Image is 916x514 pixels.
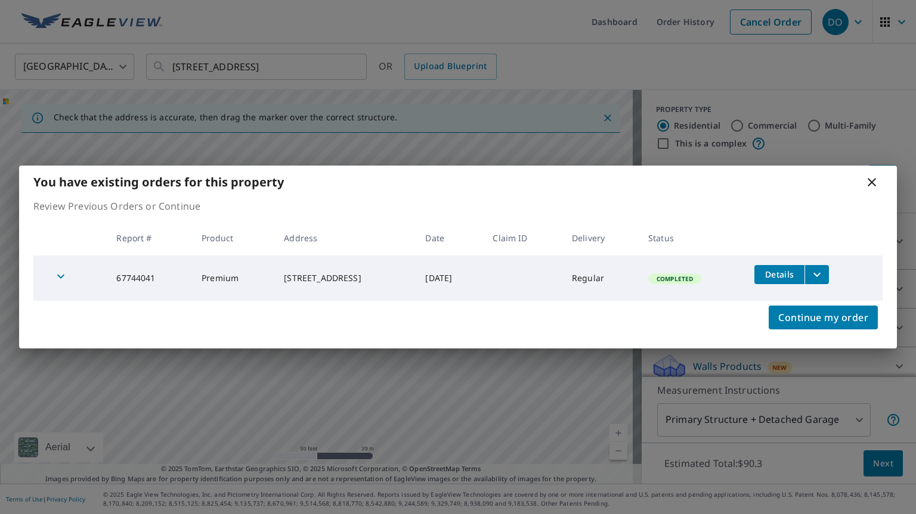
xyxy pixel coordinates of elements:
p: Review Previous Orders or Continue [33,199,883,213]
th: Address [274,220,416,256]
td: [DATE] [416,256,483,301]
span: Details [762,269,797,280]
span: Completed [649,275,700,283]
th: Delivery [562,220,639,256]
div: [STREET_ADDRESS] [284,272,406,284]
th: Status [639,220,745,256]
td: Regular [562,256,639,301]
th: Report # [107,220,192,256]
button: Continue my order [769,306,878,329]
th: Claim ID [483,220,562,256]
button: detailsBtn-67744041 [754,265,804,284]
th: Date [416,220,483,256]
b: You have existing orders for this property [33,174,284,190]
th: Product [192,220,274,256]
span: Continue my order [778,309,868,326]
button: filesDropdownBtn-67744041 [804,265,829,284]
td: Premium [192,256,274,301]
td: 67744041 [107,256,192,301]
